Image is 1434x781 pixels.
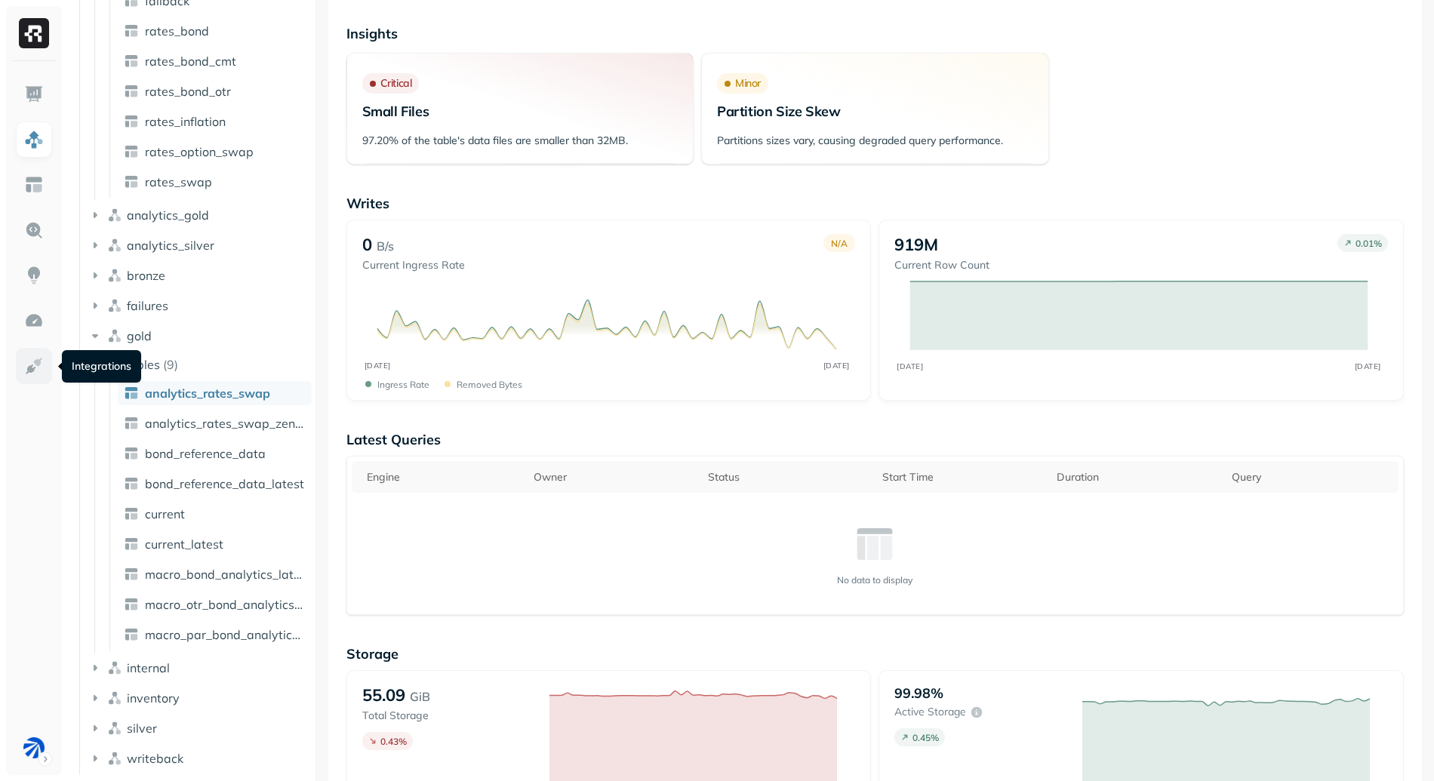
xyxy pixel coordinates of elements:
[145,386,270,401] span: analytics_rates_swap
[1057,470,1216,484] div: Duration
[118,562,312,586] a: macro_bond_analytics_latest
[127,660,170,675] span: internal
[118,109,312,134] a: rates_inflation
[362,134,678,148] p: 97.20% of the table's data files are smaller than 32MB.
[124,84,139,99] img: table
[145,597,306,612] span: macro_otr_bond_analytics_latest
[124,174,139,189] img: table
[346,645,1404,663] p: Storage
[118,623,312,647] a: macro_par_bond_analytics_latest
[145,476,304,491] span: bond_reference_data_latest
[88,686,310,710] button: inventory
[364,361,390,371] tspan: [DATE]
[882,470,1042,484] div: Start Time
[24,130,44,149] img: Assets
[118,140,312,164] a: rates_option_swap
[127,208,209,223] span: analytics_gold
[894,234,938,255] p: 919M
[145,627,306,642] span: macro_par_bond_analytics_latest
[124,476,139,491] img: table
[362,709,535,723] p: Total Storage
[362,103,678,120] p: Small Files
[127,751,183,766] span: writeback
[19,18,49,48] img: Ryft
[145,506,185,521] span: current
[88,233,310,257] button: analytics_silver
[894,684,943,702] p: 99.98%
[534,470,693,484] div: Owner
[118,532,312,556] a: current_latest
[127,690,180,706] span: inventory
[118,79,312,103] a: rates_bond_otr
[107,660,122,675] img: namespace
[118,472,312,496] a: bond_reference_data_latest
[145,174,212,189] span: rates_swap
[346,195,1404,212] p: Writes
[107,208,122,223] img: namespace
[124,446,139,461] img: table
[145,446,266,461] span: bond_reference_data
[124,54,139,69] img: table
[124,144,139,159] img: table
[24,220,44,240] img: Query Explorer
[107,328,122,343] img: namespace
[124,416,139,431] img: table
[24,85,44,104] img: Dashboard
[735,76,761,91] p: Minor
[717,134,1032,148] p: Partitions sizes vary, causing degraded query performance.
[897,361,924,371] tspan: [DATE]
[127,721,157,736] span: silver
[103,352,311,377] button: Tables(9)
[107,268,122,283] img: namespace
[124,567,139,582] img: table
[122,357,160,372] span: Tables
[145,567,306,582] span: macro_bond_analytics_latest
[88,324,310,348] button: gold
[717,103,1032,120] p: Partition Size Skew
[145,144,254,159] span: rates_option_swap
[124,537,139,552] img: table
[362,258,465,272] p: Current Ingress Rate
[118,502,312,526] a: current
[1232,470,1391,484] div: Query
[88,656,310,680] button: internal
[88,294,310,318] button: failures
[410,687,430,706] p: GiB
[107,690,122,706] img: namespace
[380,736,407,747] p: 0.43 %
[163,357,178,372] p: ( 9 )
[118,381,312,405] a: analytics_rates_swap
[145,54,236,69] span: rates_bond_cmt
[831,238,848,249] p: N/A
[124,597,139,612] img: table
[145,23,209,38] span: rates_bond
[24,266,44,285] img: Insights
[823,361,849,371] tspan: [DATE]
[88,263,310,287] button: bronze
[837,574,912,586] p: No data to display
[377,237,394,255] p: B/s
[362,234,372,255] p: 0
[377,379,429,390] p: Ingress Rate
[107,238,122,253] img: namespace
[124,506,139,521] img: table
[124,386,139,401] img: table
[127,328,152,343] span: gold
[107,751,122,766] img: namespace
[367,470,519,484] div: Engine
[127,268,165,283] span: bronze
[118,49,312,73] a: rates_bond_cmt
[118,441,312,466] a: bond_reference_data
[145,537,223,552] span: current_latest
[1356,238,1382,249] p: 0.01 %
[912,732,939,743] p: 0.45 %
[145,416,306,431] span: analytics_rates_swap_zenith
[894,705,966,719] p: Active storage
[88,746,310,770] button: writeback
[124,23,139,38] img: table
[124,627,139,642] img: table
[346,25,1404,42] p: Insights
[88,716,310,740] button: silver
[23,737,45,758] img: BAM
[145,114,226,129] span: rates_inflation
